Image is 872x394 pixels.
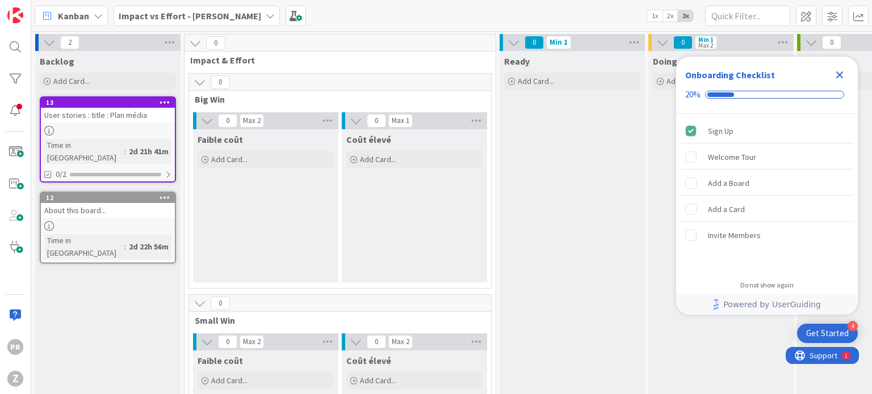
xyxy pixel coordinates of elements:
div: About this board... [41,203,175,218]
div: 13 [41,98,175,108]
div: 20% [685,90,701,100]
div: 12 [41,193,175,203]
span: Doing [653,56,677,67]
div: Min 1 [550,40,568,45]
div: Max 1 [392,118,409,124]
div: Welcome Tour is incomplete. [681,145,853,170]
span: Add Card... [211,154,248,164]
span: Add Card... [360,154,396,164]
div: Invite Members is incomplete. [681,223,853,248]
span: Backlog [40,56,74,67]
span: 1x [647,10,663,22]
span: : [124,145,126,158]
span: Add Card... [518,76,554,86]
div: Min 1 [698,37,714,43]
span: 0 [367,335,386,349]
input: Quick Filter... [705,6,790,26]
div: Sign Up [708,124,733,138]
div: Checklist progress: 20% [685,90,849,100]
div: 4 [848,321,858,331]
a: Powered by UserGuiding [682,294,852,315]
div: 2d 21h 41m [126,145,171,158]
div: Invite Members [708,228,761,242]
span: Add Card... [211,375,248,385]
span: Faible coût [198,134,243,145]
img: Visit kanbanzone.com [7,7,23,23]
div: User stories : title : Plan média [41,108,175,122]
span: Coût élevé [346,134,391,145]
span: : [124,240,126,253]
span: 3x [678,10,693,22]
div: 12About this board... [41,193,175,218]
div: Add a Card is incomplete. [681,197,853,222]
div: Max 2 [243,118,261,124]
span: 0 [525,36,544,49]
div: Time in [GEOGRAPHIC_DATA] [44,234,124,259]
div: Sign Up is complete. [681,118,853,143]
div: 13User stories : title : Plan média [41,98,175,122]
span: 0/2 [56,168,66,180]
div: 13 [46,99,175,107]
div: Max 2 [392,339,409,345]
a: 13User stories : title : Plan médiaTime in [GEOGRAPHIC_DATA]:2d 21h 41m0/2 [40,96,176,183]
span: Support [24,2,52,15]
span: 0 [822,36,841,49]
span: 0 [218,335,237,349]
div: Checklist Container [676,57,858,315]
span: Small Win [195,315,477,326]
b: Impact vs Effort - [PERSON_NAME] [119,10,261,22]
span: Done [802,56,823,67]
span: Big Win [195,94,477,105]
span: 2 [60,36,79,49]
span: 0 [206,36,225,50]
span: 0 [211,296,230,310]
span: 0 [218,114,237,128]
div: Do not show again [740,281,794,290]
span: Add Card... [360,375,396,385]
span: Kanban [58,9,89,23]
a: 12About this board...Time in [GEOGRAPHIC_DATA]:2d 22h 56m [40,192,176,264]
div: Close Checklist [831,66,849,84]
div: Add a Card [708,202,745,216]
div: PR [7,339,23,355]
span: Faible coût [198,355,243,366]
div: Footer [676,294,858,315]
div: 2d 22h 56m [126,240,171,253]
div: Z [7,371,23,387]
div: Time in [GEOGRAPHIC_DATA] [44,139,124,164]
div: Open Get Started checklist, remaining modules: 4 [797,324,858,343]
div: 12 [46,194,175,202]
div: Welcome Tour [708,150,756,164]
span: Add Card... [666,76,703,86]
div: Max 2 [243,339,261,345]
span: 0 [673,36,693,49]
div: Get Started [806,328,849,339]
span: Coût élevé [346,355,391,366]
div: Checklist items [676,114,858,273]
div: 1 [59,5,62,14]
div: Add a Board is incomplete. [681,171,853,196]
div: Onboarding Checklist [685,68,775,82]
span: Powered by UserGuiding [723,298,821,311]
span: 2x [663,10,678,22]
span: Ready [504,56,530,67]
div: Add a Board [708,176,749,190]
span: Add Card... [53,76,90,86]
div: Max 2 [698,43,713,48]
span: 0 [211,75,230,89]
span: Impact & Effort [190,54,481,66]
span: 0 [367,114,386,128]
